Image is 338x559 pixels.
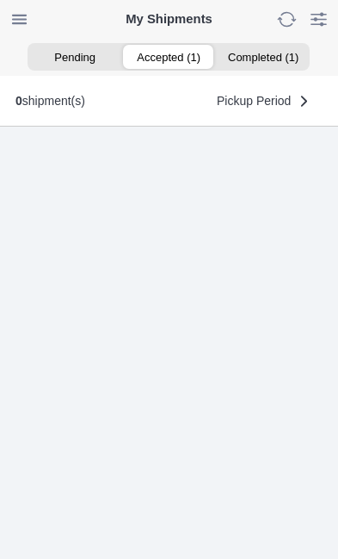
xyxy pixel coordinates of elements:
[216,45,310,69] ion-segment-button: Completed (1)
[15,94,85,108] div: shipment(s)
[217,95,291,107] span: Pickup Period
[122,45,216,69] ion-segment-button: Accepted (1)
[28,45,121,69] ion-segment-button: Pending
[15,94,22,108] b: 0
